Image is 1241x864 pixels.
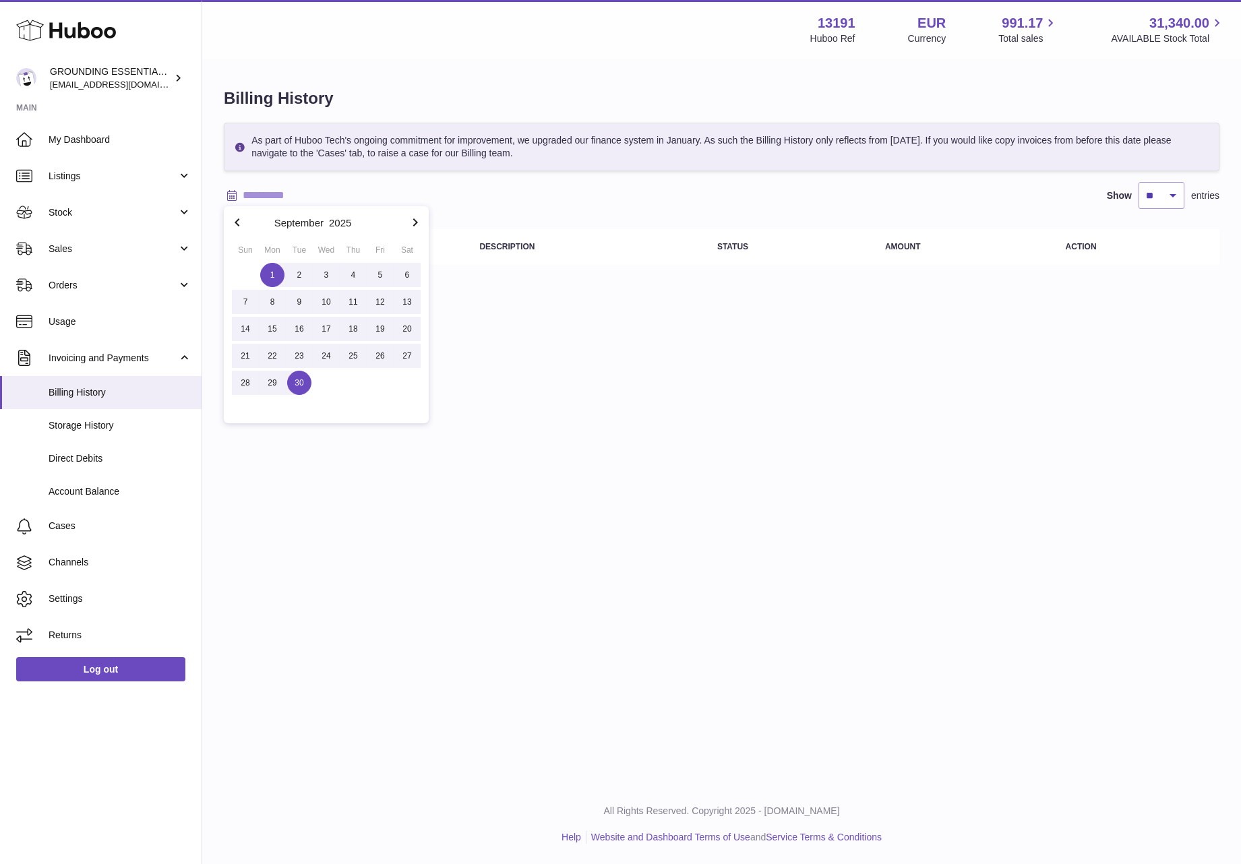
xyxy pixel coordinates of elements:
[818,14,855,32] strong: 13191
[259,261,286,288] button: 1
[341,290,365,314] span: 11
[286,244,313,256] div: Tue
[49,279,177,292] span: Orders
[313,244,340,256] div: Wed
[274,218,324,228] button: September
[259,369,286,396] button: 29
[50,79,198,90] span: [EMAIL_ADDRESS][DOMAIN_NAME]
[717,242,748,251] strong: Status
[1111,14,1225,45] a: 31,340.00 AVAILABLE Stock Total
[314,317,338,341] span: 17
[998,32,1058,45] span: Total sales
[395,263,419,287] span: 6
[49,592,191,605] span: Settings
[313,261,340,288] button: 3
[16,657,185,681] a: Log out
[395,344,419,368] span: 27
[1107,189,1132,202] label: Show
[259,288,286,315] button: 8
[917,14,946,32] strong: EUR
[287,263,311,287] span: 2
[49,170,177,183] span: Listings
[586,831,882,844] li: and
[233,290,258,314] span: 7
[1191,189,1219,202] span: entries
[314,263,338,287] span: 3
[260,290,284,314] span: 8
[224,88,1219,109] h1: Billing History
[313,342,340,369] button: 24
[233,371,258,395] span: 28
[49,452,191,465] span: Direct Debits
[367,261,394,288] button: 5
[998,14,1058,45] a: 991.17 Total sales
[287,344,311,368] span: 23
[287,290,311,314] span: 9
[232,369,259,396] button: 28
[341,317,365,341] span: 18
[286,369,313,396] button: 30
[313,315,340,342] button: 17
[287,317,311,341] span: 16
[341,263,365,287] span: 4
[341,344,365,368] span: 25
[259,315,286,342] button: 15
[287,371,311,395] span: 30
[232,315,259,342] button: 14
[885,242,921,251] strong: Amount
[49,520,191,532] span: Cases
[49,386,191,399] span: Billing History
[286,261,313,288] button: 2
[368,317,392,341] span: 19
[286,315,313,342] button: 16
[368,344,392,368] span: 26
[259,342,286,369] button: 22
[394,315,421,342] button: 20
[260,371,284,395] span: 29
[367,342,394,369] button: 26
[49,352,177,365] span: Invoicing and Payments
[367,244,394,256] div: Fri
[394,261,421,288] button: 6
[260,317,284,341] span: 15
[394,244,421,256] div: Sat
[908,32,946,45] div: Currency
[50,65,171,91] div: GROUNDING ESSENTIALS INTERNATIONAL SLU
[1149,14,1209,32] span: 31,340.00
[260,263,284,287] span: 1
[224,123,1219,171] div: As part of Huboo Tech's ongoing commitment for improvement, we upgraded our finance system in Jan...
[562,832,581,842] a: Help
[810,32,855,45] div: Huboo Ref
[49,133,191,146] span: My Dashboard
[1066,242,1097,251] strong: Action
[395,290,419,314] span: 13
[286,288,313,315] button: 9
[394,288,421,315] button: 13
[213,805,1230,817] p: All Rights Reserved. Copyright 2025 - [DOMAIN_NAME]
[233,317,258,341] span: 14
[49,629,191,642] span: Returns
[395,317,419,341] span: 20
[49,485,191,498] span: Account Balance
[313,288,340,315] button: 10
[368,290,392,314] span: 12
[49,206,177,219] span: Stock
[260,344,284,368] span: 22
[49,243,177,255] span: Sales
[1111,32,1225,45] span: AVAILABLE Stock Total
[340,315,367,342] button: 18
[49,419,191,432] span: Storage History
[259,244,286,256] div: Mon
[16,68,36,88] img: espenwkopperud@gmail.com
[232,342,259,369] button: 21
[394,342,421,369] button: 27
[314,290,338,314] span: 10
[591,832,750,842] a: Website and Dashboard Terms of Use
[1002,14,1043,32] span: 991.17
[314,344,338,368] span: 24
[367,315,394,342] button: 19
[367,288,394,315] button: 12
[286,342,313,369] button: 23
[479,242,535,251] strong: Description
[340,342,367,369] button: 25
